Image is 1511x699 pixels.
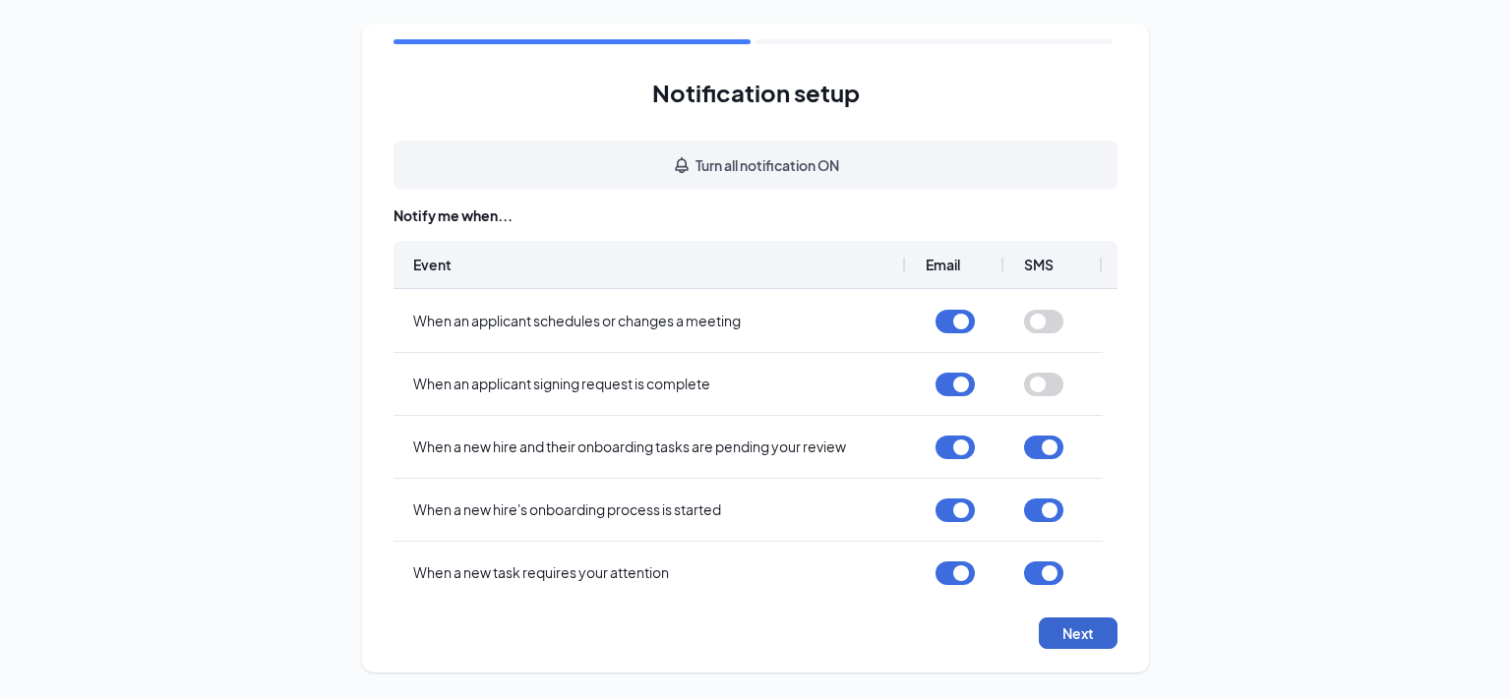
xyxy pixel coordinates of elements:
[393,141,1118,190] button: Turn all notification ONBell
[413,375,710,392] span: When an applicant signing request is complete
[413,256,452,273] span: Event
[926,256,960,273] span: Email
[393,205,1118,225] div: Notify me when...
[1024,256,1054,273] span: SMS
[413,437,846,455] span: When a new hire and their onboarding tasks are pending your review
[1039,617,1118,649] button: Next
[413,312,741,329] span: When an applicant schedules or changes a meeting
[652,76,860,109] h1: Notification setup
[413,563,669,581] span: When a new task requires your attention
[672,155,692,175] svg: Bell
[413,500,721,518] span: When a new hire's onboarding process is started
